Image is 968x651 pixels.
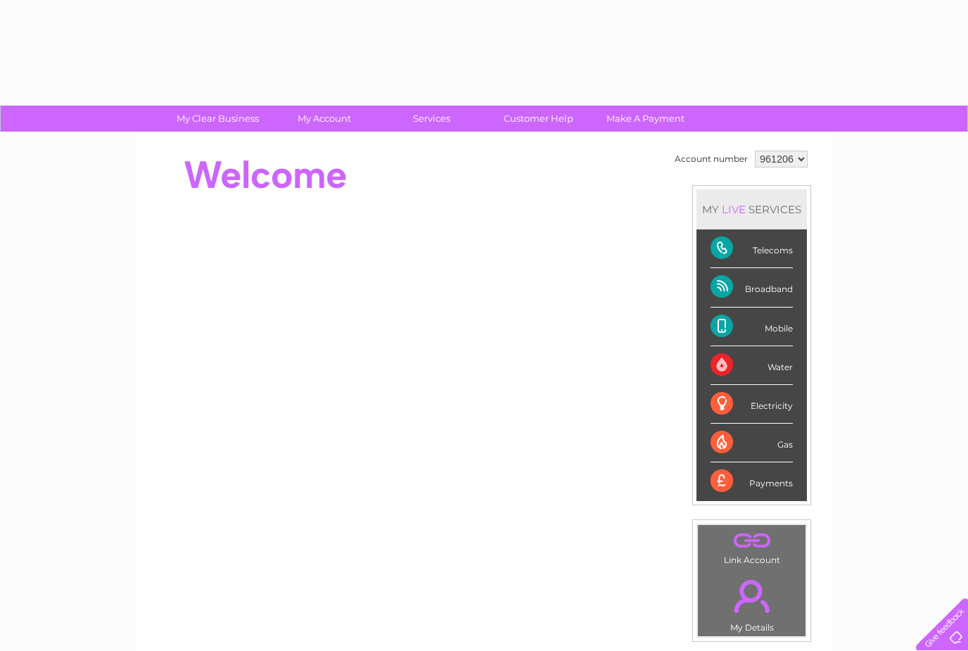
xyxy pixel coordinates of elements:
[697,568,806,637] td: My Details
[701,529,802,553] a: .
[267,106,383,132] a: My Account
[696,189,807,229] div: MY SERVICES
[701,571,802,621] a: .
[374,106,490,132] a: Services
[697,524,806,569] td: Link Account
[671,147,751,171] td: Account number
[160,106,276,132] a: My Clear Business
[711,462,793,500] div: Payments
[719,203,749,216] div: LIVE
[711,268,793,307] div: Broadband
[711,385,793,424] div: Electricity
[711,308,793,346] div: Mobile
[480,106,597,132] a: Customer Help
[711,346,793,385] div: Water
[587,106,703,132] a: Make A Payment
[711,229,793,268] div: Telecoms
[711,424,793,462] div: Gas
